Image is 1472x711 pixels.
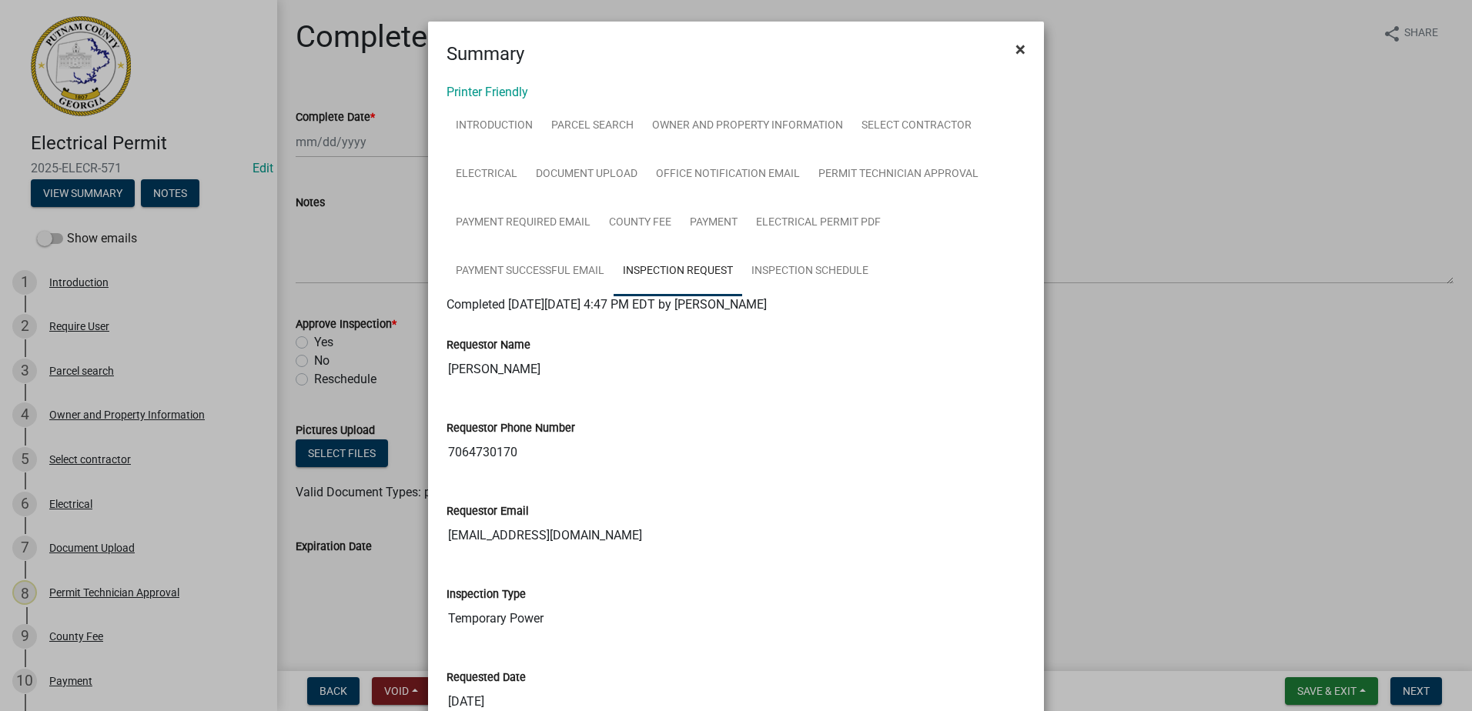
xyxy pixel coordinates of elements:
a: Payment Successful Email [447,247,614,296]
a: Document Upload [527,150,647,199]
a: Printer Friendly [447,85,528,99]
span: Completed [DATE][DATE] 4:47 PM EDT by [PERSON_NAME] [447,297,767,312]
a: Payment [681,199,747,248]
label: Requestor Phone Number [447,423,575,434]
a: Electrical [447,150,527,199]
label: Requestor Email [447,506,529,517]
label: Inspection Type [447,589,526,600]
span: × [1015,38,1025,60]
button: Close [1003,28,1038,71]
a: County Fee [600,199,681,248]
a: Office Notification Email [647,150,809,199]
label: Requestor Name [447,340,530,351]
a: Electrical Permit PDF [747,199,890,248]
a: Parcel search [542,102,643,151]
a: Introduction [447,102,542,151]
a: Inspection Schedule [742,247,878,296]
a: Permit Technician Approval [809,150,988,199]
a: Owner and Property Information [643,102,852,151]
a: Select contractor [852,102,981,151]
a: Inspection Request [614,247,742,296]
label: Requested Date [447,673,526,683]
a: Payment Required Email [447,199,600,248]
h4: Summary [447,40,524,68]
